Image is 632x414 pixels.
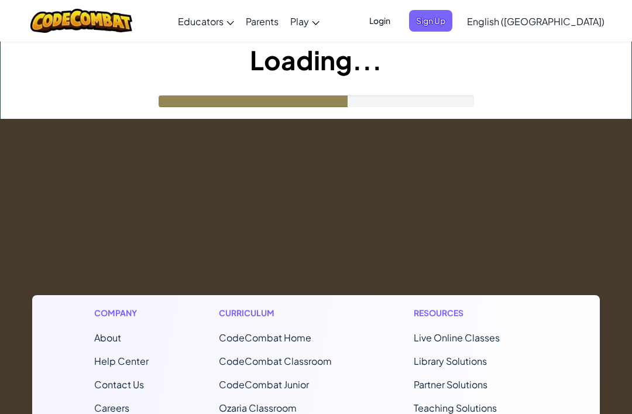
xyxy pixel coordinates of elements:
img: CodeCombat logo [30,9,133,33]
button: Login [362,10,397,32]
a: About [94,331,121,344]
h1: Loading... [1,42,631,78]
a: English ([GEOGRAPHIC_DATA]) [461,5,610,37]
a: Careers [94,402,129,414]
h1: Company [94,307,149,319]
span: Contact Us [94,378,144,391]
a: CodeCombat Classroom [219,355,332,367]
a: Teaching Solutions [414,402,497,414]
h1: Resources [414,307,538,319]
a: Play [284,5,325,37]
span: Play [290,15,309,28]
a: Help Center [94,355,149,367]
h1: Curriculum [219,307,344,319]
span: Educators [178,15,224,28]
span: CodeCombat Home [219,331,311,344]
span: English ([GEOGRAPHIC_DATA]) [467,15,604,28]
a: Parents [240,5,284,37]
a: Ozaria Classroom [219,402,297,414]
button: Sign Up [409,10,452,32]
a: Educators [172,5,240,37]
a: CodeCombat Junior [219,378,309,391]
a: Library Solutions [414,355,487,367]
a: Partner Solutions [414,378,487,391]
a: Live Online Classes [414,331,500,344]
